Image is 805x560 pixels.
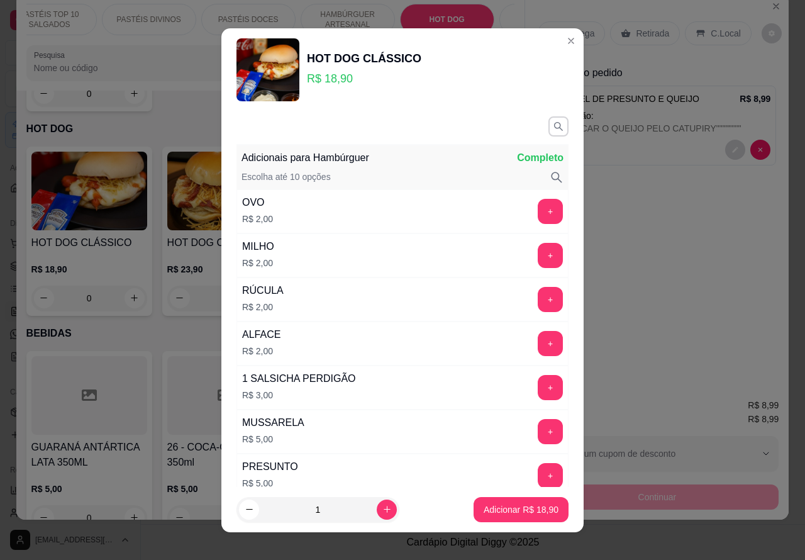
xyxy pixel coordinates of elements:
[561,31,581,51] button: Close
[242,415,304,430] div: MUSSARELA
[242,195,273,210] div: OVO
[307,50,421,67] div: HOT DOG CLÁSSICO
[474,497,569,522] button: Adicionar R$ 18,90
[538,331,563,356] button: add
[538,243,563,268] button: add
[484,503,558,516] p: Adicionar R$ 18,90
[242,327,280,342] div: ALFACE
[538,287,563,312] button: add
[242,239,274,254] div: MILHO
[242,459,298,474] div: PRESUNTO
[242,213,273,225] p: R$ 2,00
[538,375,563,400] button: add
[236,38,299,101] img: product-image
[241,150,369,165] p: Adicionais para Hambúrguer
[377,500,397,520] button: increase-product-quantity
[239,500,259,520] button: decrease-product-quantity
[242,477,298,490] p: R$ 5,00
[242,433,304,445] p: R$ 5,00
[538,419,563,444] button: add
[242,257,274,269] p: R$ 2,00
[242,301,284,313] p: R$ 2,00
[538,199,563,224] button: add
[517,150,563,165] p: Completo
[307,70,421,87] p: R$ 18,90
[242,283,284,298] div: RÚCULA
[538,463,563,488] button: add
[242,371,356,386] div: 1 SALSICHA PERDIGÃO
[242,389,356,401] p: R$ 3,00
[242,345,280,357] p: R$ 2,00
[241,171,331,184] p: Escolha até 10 opções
